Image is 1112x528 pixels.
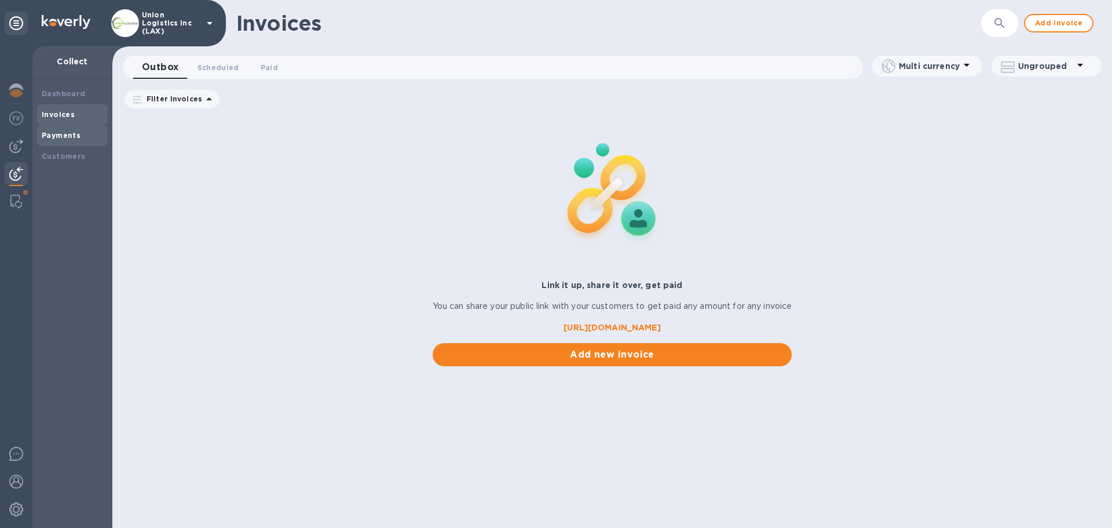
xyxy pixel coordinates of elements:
[142,94,202,104] p: Filter Invoices
[42,15,90,29] img: Logo
[42,131,81,140] b: Payments
[564,323,660,332] b: [URL][DOMAIN_NAME]
[197,61,239,74] span: Scheduled
[261,61,278,74] span: Paid
[1024,14,1093,32] button: Add invoice
[42,110,75,119] b: Invoices
[9,111,23,125] img: Foreign exchange
[433,322,792,334] a: [URL][DOMAIN_NAME]
[42,152,86,161] b: Customers
[1018,60,1073,72] p: Ungrouped
[42,56,103,67] p: Collect
[5,12,28,35] div: Unpin categories
[433,300,792,312] p: You can share your public link with your customers to get paid any amount for any invoice
[433,343,792,366] button: Add new invoice
[1034,16,1083,30] span: Add invoice
[899,60,960,72] p: Multi currency
[42,89,86,98] b: Dashboard
[433,279,792,291] p: Link it up, share it over, get paid
[142,59,179,75] span: Outbox
[236,11,321,35] h1: Invoices
[142,11,200,35] p: Union Logistics Inc (LAX)
[442,348,783,362] span: Add new invoice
